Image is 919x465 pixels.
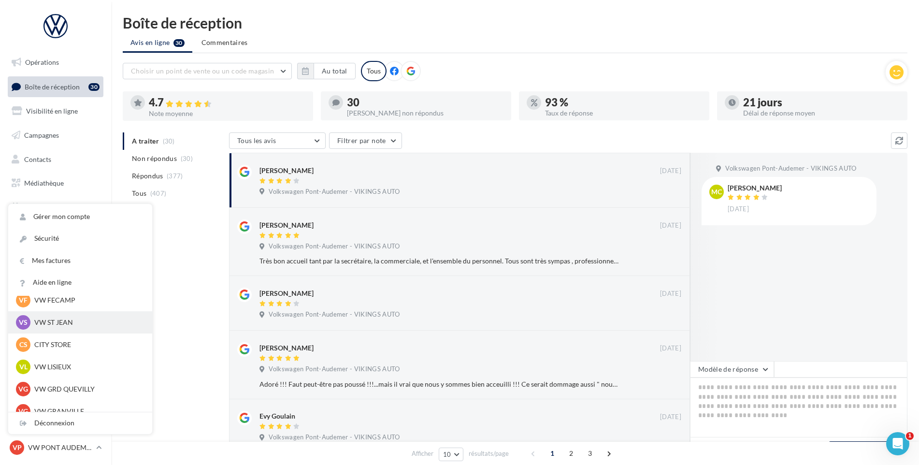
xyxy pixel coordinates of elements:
button: Au total [297,63,356,79]
a: Médiathèque [6,173,105,193]
span: Répondus [132,171,163,181]
span: Volkswagen Pont-Audemer - VIKINGS AUTO [269,188,400,196]
div: 21 jours [743,97,900,108]
span: Calendrier [24,203,57,211]
span: VG [18,407,28,416]
span: Choisir un point de vente ou un code magasin [131,67,274,75]
div: Tous [361,61,387,81]
span: 1 [545,446,560,461]
a: Campagnes DataOnDemand [6,253,105,282]
span: Boîte de réception [25,82,80,90]
span: Volkswagen Pont-Audemer - VIKINGS AUTO [269,433,400,442]
div: Délai de réponse moyen [743,110,900,116]
span: (30) [181,155,193,162]
a: Aide en ligne [8,272,152,293]
span: Tous les avis [237,136,276,145]
p: VW LISIEUX [34,362,141,372]
span: VG [18,384,28,394]
span: VL [19,362,28,372]
a: PLV et print personnalisable [6,221,105,250]
span: [DATE] [660,167,681,175]
div: 4.7 [149,97,305,108]
span: MC [711,187,722,197]
span: Commentaires [201,38,248,47]
span: Non répondus [132,154,177,163]
span: CS [19,340,28,349]
a: Sécurité [8,228,152,249]
p: VW ST JEAN [34,318,141,327]
div: Déconnexion [8,412,152,434]
span: (407) [150,189,167,197]
a: VP VW PONT AUDEMER [8,438,103,457]
span: Volkswagen Pont-Audemer - VIKINGS AUTO [725,164,856,173]
iframe: Intercom live chat [886,432,909,455]
span: 10 [443,450,451,458]
span: VS [19,318,28,327]
span: [DATE] [660,344,681,353]
p: VW FECAMP [34,295,141,305]
span: 1 [906,432,914,440]
button: Modèle de réponse [690,361,774,378]
div: Note moyenne [149,110,305,117]
span: VF [19,295,28,305]
a: Visibilité en ligne [6,101,105,121]
div: Très bon accueil tant par la secrétaire, la commerciale, et l'ensemble du personnel. Tous sont tr... [259,256,618,266]
span: Afficher [412,449,433,458]
span: [DATE] [660,290,681,298]
div: [PERSON_NAME] [259,220,314,230]
div: 30 [88,83,100,91]
div: Adoré !!! Faut peut-être pas poussé !!!...mais il vrai que nous y sommes bien acceuilli !!! Ce se... [259,379,618,389]
button: Tous les avis [229,132,326,149]
span: 3 [582,446,598,461]
span: (377) [167,172,183,180]
button: Au total [314,63,356,79]
div: Boîte de réception [123,15,907,30]
button: 10 [439,448,463,461]
div: [PERSON_NAME] non répondus [347,110,503,116]
span: Volkswagen Pont-Audemer - VIKINGS AUTO [269,242,400,251]
div: Taux de réponse [545,110,702,116]
a: Gérer mon compte [8,206,152,228]
span: Volkswagen Pont-Audemer - VIKINGS AUTO [269,310,400,319]
a: Calendrier [6,197,105,218]
span: Tous [132,189,146,198]
a: Campagnes [6,125,105,145]
div: [PERSON_NAME] [259,166,314,175]
span: [DATE] [728,205,749,214]
p: VW GRD QUEVILLY [34,384,141,394]
span: Opérations [25,58,59,66]
button: Filtrer par note [329,132,402,149]
a: Contacts [6,149,105,170]
span: Médiathèque [24,179,64,187]
a: Mes factures [8,250,152,272]
span: Visibilité en ligne [26,107,78,115]
div: 93 % [545,97,702,108]
div: [PERSON_NAME] [728,185,782,191]
p: VW GRANVILLE [34,407,141,416]
span: résultats/page [469,449,509,458]
button: Choisir un point de vente ou un code magasin [123,63,292,79]
span: Campagnes [24,131,59,139]
span: [DATE] [660,413,681,421]
div: Evy Goulain [259,411,295,421]
span: Contacts [24,155,51,163]
span: 2 [563,446,579,461]
a: Opérations [6,52,105,73]
p: VW PONT AUDEMER [28,443,92,452]
div: [PERSON_NAME] [259,343,314,353]
span: [DATE] [660,221,681,230]
a: Boîte de réception30 [6,76,105,97]
p: CITY STORE [34,340,141,349]
span: VP [13,443,22,452]
div: 30 [347,97,503,108]
div: [PERSON_NAME] [259,289,314,298]
span: Volkswagen Pont-Audemer - VIKINGS AUTO [269,365,400,374]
